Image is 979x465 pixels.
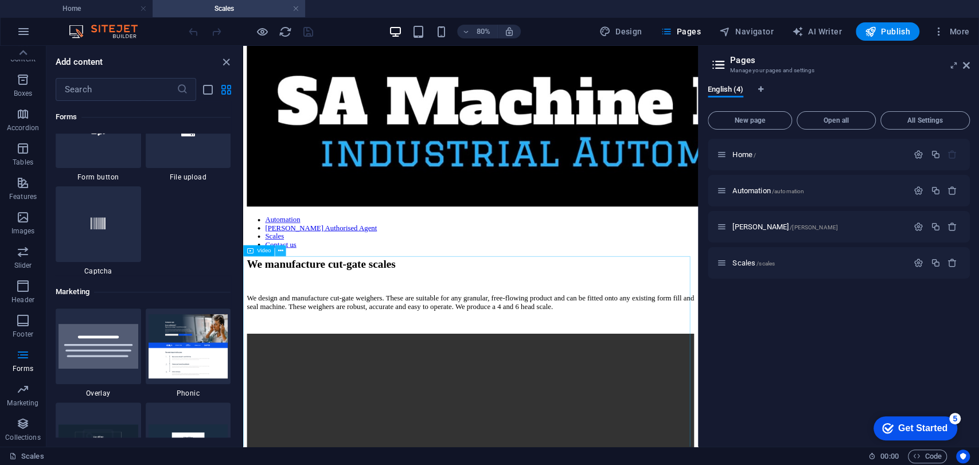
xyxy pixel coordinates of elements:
[85,2,96,14] div: 5
[708,111,792,130] button: New page
[56,173,141,182] span: Form button
[708,85,970,107] div: Language Tabs
[56,110,231,124] h6: Forms
[865,26,910,37] span: Publish
[56,186,141,276] div: Captcha
[595,22,647,41] div: Design (Ctrl+Alt+Y)
[201,83,214,96] button: list-view
[754,152,756,158] span: /
[56,285,231,299] h6: Marketing
[729,151,908,158] div: Home/
[13,158,33,167] p: Tables
[914,222,923,232] div: Settings
[802,117,871,124] span: Open all
[58,424,138,456] img: callout-border.png
[146,308,231,398] div: Phonic
[13,330,33,339] p: Footer
[457,25,498,38] button: 80%
[504,26,514,37] i: On resize automatically adjust zoom level to fit chosen device.
[930,186,940,196] div: Duplicate
[772,188,805,194] span: /automation
[11,295,34,304] p: Header
[713,117,787,124] span: New page
[868,450,899,463] h6: Session time
[56,55,103,69] h6: Add content
[715,22,778,41] button: Navigator
[719,26,774,37] span: Navigator
[797,111,876,130] button: Open all
[956,450,970,463] button: Usercentrics
[880,450,898,463] span: 00 00
[886,117,965,124] span: All Settings
[149,314,228,378] img: Screenshot_2019-06-19SitejetTemplate-BlankRedesign-Berlin7.png
[257,248,271,253] span: Video
[14,89,33,98] p: Boxes
[474,25,493,38] h6: 80%
[792,26,842,37] span: AI Writer
[58,324,138,369] img: overlay-default.svg
[279,25,292,38] i: Reload page
[219,83,233,96] button: grid-view
[947,186,957,196] div: Remove
[153,2,305,15] h4: Scales
[933,26,969,37] span: More
[914,258,923,268] div: Settings
[9,192,37,201] p: Features
[255,25,269,38] button: Click here to leave preview mode and continue editing
[656,22,705,41] button: Pages
[599,26,642,37] span: Design
[278,25,292,38] button: reload
[929,22,974,41] button: More
[732,186,804,195] span: Automation
[660,26,700,37] span: Pages
[908,450,947,463] button: Code
[13,364,33,373] p: Forms
[7,398,38,408] p: Marketing
[787,22,847,41] button: AI Writer
[14,261,32,270] p: Slider
[730,55,970,65] h2: Pages
[9,6,93,30] div: Get Started 5 items remaining, 0% complete
[732,150,756,159] span: Click to open page
[56,389,141,398] span: Overlay
[34,13,83,23] div: Get Started
[732,259,775,267] span: Scales
[756,260,775,267] span: /scales
[146,389,231,398] span: Phonic
[888,452,890,460] span: :
[219,55,233,69] button: close panel
[146,92,231,182] div: File upload
[595,22,647,41] button: Design
[729,259,908,267] div: Scales/scales
[914,150,923,159] div: Settings
[930,222,940,232] div: Duplicate
[7,123,39,132] p: Accordion
[790,224,838,230] span: /[PERSON_NAME]
[56,78,177,101] input: Search
[729,187,908,194] div: Automation/automation
[914,186,923,196] div: Settings
[56,92,141,182] div: Form button
[11,226,35,236] p: Images
[913,450,942,463] span: Code
[66,25,152,38] img: Editor Logo
[56,308,141,398] div: Overlay
[149,424,228,456] img: callout-box_v2.png
[708,83,743,99] span: English (4)
[930,150,940,159] div: Duplicate
[856,22,919,41] button: Publish
[930,258,940,268] div: Duplicate
[732,222,838,231] span: [PERSON_NAME]
[947,150,957,159] div: The startpage cannot be deleted
[146,173,231,182] span: File upload
[56,267,141,276] span: Captcha
[9,450,44,463] a: Click to cancel selection. Double-click to open Pages
[730,65,947,76] h3: Manage your pages and settings
[729,223,908,230] div: [PERSON_NAME]/[PERSON_NAME]
[880,111,970,130] button: All Settings
[5,433,40,442] p: Collections
[947,258,957,268] div: Remove
[947,222,957,232] div: Remove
